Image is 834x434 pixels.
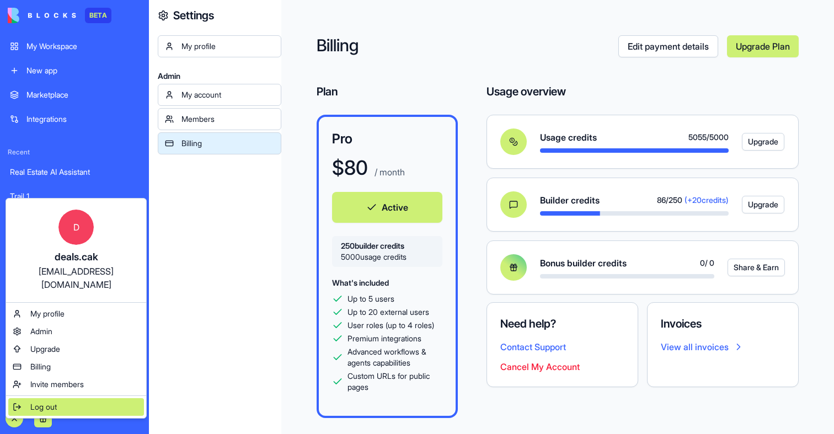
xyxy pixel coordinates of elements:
span: Billing [30,361,51,372]
div: [EMAIL_ADDRESS][DOMAIN_NAME] [17,265,135,291]
a: Invite members [8,376,144,393]
a: Billing [8,358,144,376]
span: Upgrade [30,344,60,355]
span: Log out [30,401,57,412]
span: Invite members [30,379,84,390]
a: Admin [8,323,144,340]
div: deals.cak [17,249,135,265]
span: Admin [30,326,52,337]
a: Ddeals.cak[EMAIL_ADDRESS][DOMAIN_NAME] [8,201,144,300]
span: Recent [3,148,146,157]
div: Real Estate AI Assistant [10,167,139,178]
div: Trail 1 [10,191,139,202]
span: D [58,210,94,245]
span: My profile [30,308,65,319]
a: My profile [8,305,144,323]
a: Upgrade [8,340,144,358]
